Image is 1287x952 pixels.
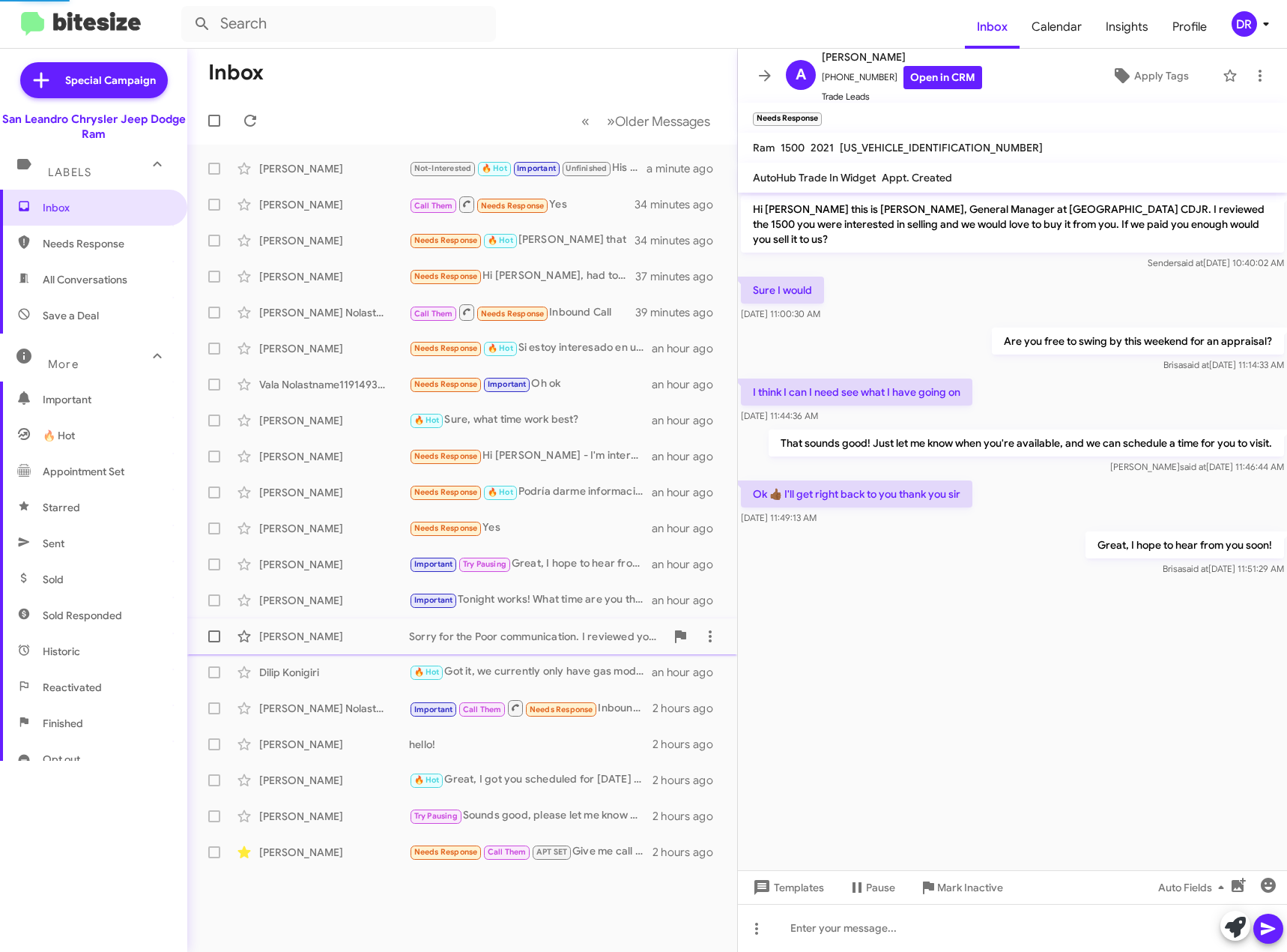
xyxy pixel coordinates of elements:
div: Yes [409,519,652,537]
div: Yes [409,195,635,214]
div: an hour ago [652,521,725,536]
div: [PERSON_NAME] [259,197,409,212]
span: Important [414,705,453,714]
span: Needs Response [414,343,478,353]
span: Unfinished [566,163,607,173]
span: said at [1182,563,1208,574]
span: Important [488,379,527,389]
span: Important [414,595,453,605]
span: Inbox [43,200,170,215]
div: His credit doesnt support a loan for 80k the banks want a cosigner [409,160,646,177]
span: Templates [750,874,824,901]
span: Labels [48,166,91,179]
p: That sounds good! Just let me know when you're available, and we can schedule a time for you to v... [769,430,1284,457]
div: an hour ago [652,557,725,572]
span: Needs Response [481,309,545,319]
span: APT SET [536,847,567,857]
span: said at [1177,257,1203,268]
p: I think I can I need see what I have going on [741,379,972,406]
span: 🔥 Hot [414,415,440,425]
div: [PERSON_NAME] [259,557,409,572]
div: 34 minutes ago [635,233,725,248]
span: Call Them [414,201,453,211]
span: 🔥 Hot [43,428,75,443]
span: 🔥 Hot [488,235,513,245]
div: [PERSON_NAME] [259,809,409,824]
span: Call Them [414,309,453,319]
span: 🔥 Hot [488,487,513,497]
div: Dilip Konigiri [259,665,409,680]
div: Inbound Call [409,303,635,322]
div: Inbound Call [409,699,652,717]
a: Special Campaign [20,62,168,98]
div: Si estoy interesado en una alquiler de la wagoneer s [409,340,652,357]
span: Needs Response [414,271,478,281]
p: Great, I hope to hear from you soon! [1085,531,1284,558]
span: Pause [866,874,895,901]
span: Mark Inactive [937,874,1003,901]
div: [PERSON_NAME] [259,161,409,176]
div: Sorry for the Poor communication. I reviewed your profile and i did not see any emails. Feel free... [409,629,665,644]
a: Open in CRM [903,66,982,89]
div: [PERSON_NAME] Nolastname120289962 [259,701,409,716]
span: [DATE] 11:49:13 AM [741,512,817,523]
div: [PERSON_NAME] [259,521,409,536]
span: All Conversations [43,272,127,287]
button: Mark Inactive [907,874,1015,901]
span: 🔥 Hot [482,163,507,173]
span: [US_VEHICLE_IDENTIFICATION_NUMBER] [840,141,1043,154]
div: [PERSON_NAME] [259,269,409,284]
span: said at [1183,359,1209,370]
div: 2 hours ago [652,809,725,824]
span: Needs Response [414,379,478,389]
span: Important [414,559,453,569]
button: Templates [738,874,836,901]
span: Profile [1160,5,1219,49]
span: Needs Response [414,487,478,497]
h1: Inbox [208,61,264,85]
nav: Page navigation example [573,106,719,136]
div: [PERSON_NAME] [259,773,409,788]
div: [PERSON_NAME] [259,233,409,248]
span: Trade Leads [822,89,982,104]
div: Tonight works! What time are you thinking? We’ll be ready to appraise your Wrangler Unlimited. [409,591,652,609]
small: Needs Response [753,112,822,126]
span: Starred [43,500,80,515]
div: an hour ago [652,341,725,356]
span: Reactivated [43,680,102,695]
span: Needs Response [530,705,593,714]
span: Calendar [1020,5,1094,49]
span: Needs Response [481,201,545,211]
span: Important [43,392,170,407]
p: Sure I would [741,277,824,304]
div: [PERSON_NAME] [259,629,409,644]
div: Give me call at [PHONE_NUMBER] to discuss further details [409,843,652,861]
div: an hour ago [652,485,725,500]
div: Podría darme información sobre el gladiador [409,483,652,501]
span: Special Campaign [65,73,156,88]
div: [PERSON_NAME] that [409,232,635,249]
div: Sure, what time work best? [409,412,652,429]
span: [PERSON_NAME] [822,48,982,66]
input: Search [181,6,496,42]
span: More [48,358,79,371]
span: [DATE] 11:44:36 AM [741,410,818,421]
button: Auto Fields [1146,874,1242,901]
button: DR [1219,11,1271,37]
span: Important [517,163,556,173]
span: 🔥 Hot [414,775,440,785]
div: [PERSON_NAME] [259,737,409,752]
span: Appointment Set [43,464,124,479]
span: Sold Responded [43,608,122,623]
div: 2 hours ago [652,701,725,716]
div: 2 hours ago [652,737,725,752]
span: Needs Response [43,236,170,251]
span: « [581,112,590,130]
div: [PERSON_NAME] [259,413,409,428]
span: said at [1180,461,1206,472]
div: 34 minutes ago [635,197,725,212]
a: Inbox [965,5,1020,49]
p: Are you free to swing by this weekend for an appraisal? [992,328,1284,355]
div: Hi [PERSON_NAME] - I'm interested in a two door manual but you guys don't have them on sale anymo... [409,448,652,465]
